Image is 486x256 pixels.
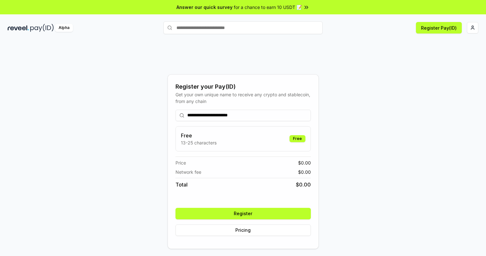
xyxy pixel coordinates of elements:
[289,135,305,142] div: Free
[175,224,311,236] button: Pricing
[416,22,462,33] button: Register Pay(ID)
[175,169,201,175] span: Network fee
[175,82,311,91] div: Register your Pay(ID)
[175,208,311,219] button: Register
[30,24,54,32] img: pay_id
[175,181,188,188] span: Total
[175,159,186,166] span: Price
[176,4,232,11] span: Answer our quick survey
[234,4,302,11] span: for a chance to earn 10 USDT 📝
[181,139,217,146] p: 13-25 characters
[298,159,311,166] span: $ 0.00
[296,181,311,188] span: $ 0.00
[175,91,311,105] div: Get your own unique name to receive any crypto and stablecoin, from any chain
[298,169,311,175] span: $ 0.00
[181,132,217,139] h3: Free
[8,24,29,32] img: reveel_dark
[55,24,73,32] div: Alpha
